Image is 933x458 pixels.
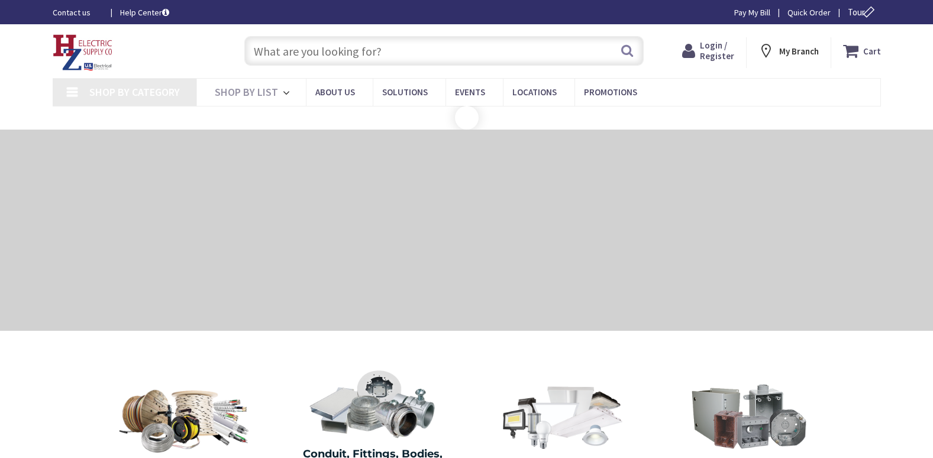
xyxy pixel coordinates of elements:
[700,40,734,62] span: Login / Register
[455,86,485,98] span: Events
[382,86,428,98] span: Solutions
[758,40,819,62] div: My Branch
[863,40,881,62] strong: Cart
[734,7,770,18] a: Pay My Bill
[120,7,169,18] a: Help Center
[787,7,831,18] a: Quick Order
[89,85,180,99] span: Shop By Category
[848,7,878,18] span: Tour
[512,86,557,98] span: Locations
[215,85,278,99] span: Shop By List
[584,86,637,98] span: Promotions
[682,40,734,62] a: Login / Register
[53,7,101,18] a: Contact us
[53,34,113,71] img: HZ Electric Supply
[315,86,355,98] span: About Us
[244,36,644,66] input: What are you looking for?
[779,46,819,57] strong: My Branch
[843,40,881,62] a: Cart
